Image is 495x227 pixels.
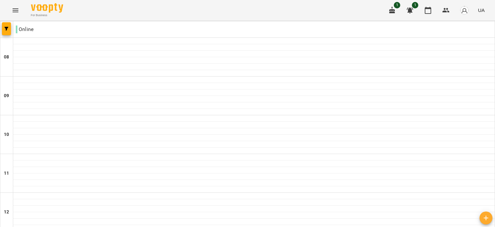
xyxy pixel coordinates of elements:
[394,2,400,8] span: 1
[4,92,9,99] h6: 09
[16,26,34,33] p: Online
[4,131,9,138] h6: 10
[480,212,492,224] button: Створити урок
[4,170,9,177] h6: 11
[412,2,418,8] span: 1
[478,7,485,14] span: UA
[475,4,487,16] button: UA
[8,3,23,18] button: Menu
[31,13,63,17] span: For Business
[4,209,9,216] h6: 12
[4,54,9,61] h6: 08
[460,6,469,15] img: avatar_s.png
[31,3,63,13] img: Voopty Logo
